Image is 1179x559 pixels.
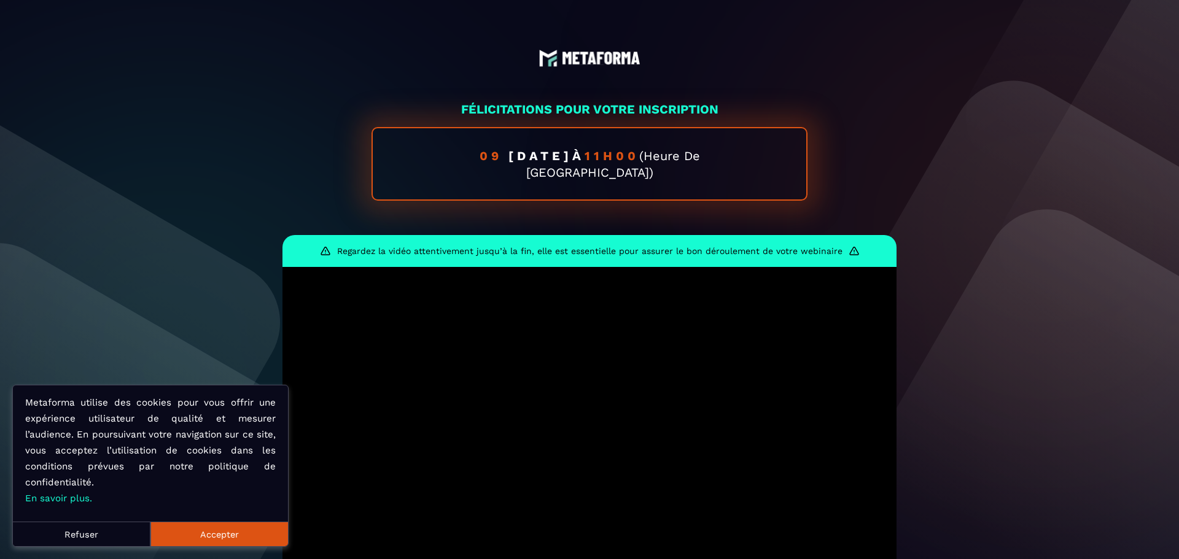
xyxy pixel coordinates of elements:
[25,395,276,506] p: Metaforma utilise des cookies pour vous offrir une expérience utilisateur de qualité et mesurer l...
[508,148,572,163] span: [DATE]
[539,49,640,67] img: logo
[480,148,508,163] span: 09
[337,246,842,256] p: Regardez la vidéo attentivement jusqu’à la fin, elle est essentielle pour assurer le bon déroulem...
[372,127,807,201] div: à
[13,522,150,546] button: Refuser
[585,148,639,163] span: 11h00
[150,522,288,546] button: Accepter
[849,245,860,256] img: warning
[282,101,897,118] p: FÉLICITATIONS POUR VOTRE INSCRIPTION
[320,245,331,256] img: warning
[25,493,92,504] a: En savoir plus.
